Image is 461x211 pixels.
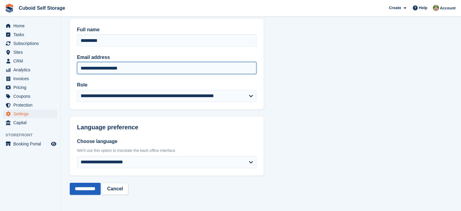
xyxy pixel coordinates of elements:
span: Tasks [13,30,50,39]
span: Sites [13,48,50,56]
a: Cancel [102,183,128,195]
span: Protection [13,101,50,109]
h2: Language preference [77,124,256,131]
a: menu [3,30,57,39]
span: Subscriptions [13,39,50,48]
a: menu [3,92,57,100]
a: Cuboid Self Storage [16,3,68,13]
a: menu [3,101,57,109]
span: Account [440,5,456,11]
span: Help [419,5,427,11]
a: menu [3,66,57,74]
span: Booking Portal [13,140,50,148]
label: Email address [77,54,256,61]
span: Invoices [13,74,50,83]
span: Storefront [5,132,60,138]
span: Home [13,22,50,30]
span: CRM [13,57,50,65]
label: Choose language [77,138,256,145]
div: We'll use this option to translate the back office interface. [77,148,256,154]
img: stora-icon-8386f47178a22dfd0bd8f6a31ec36ba5ce8667c1dd55bd0f319d3a0aa187defe.svg [5,4,14,13]
img: Chelsea Kitts [433,5,439,11]
a: menu [3,39,57,48]
span: Analytics [13,66,50,74]
a: menu [3,110,57,118]
label: Role [77,81,256,89]
a: menu [3,118,57,127]
span: Settings [13,110,50,118]
span: Coupons [13,92,50,100]
a: Preview store [50,140,57,148]
span: Create [389,5,401,11]
a: menu [3,57,57,65]
a: menu [3,83,57,92]
a: menu [3,74,57,83]
span: Capital [13,118,50,127]
label: Full name [77,26,256,33]
a: menu [3,140,57,148]
a: menu [3,48,57,56]
span: Pricing [13,83,50,92]
a: menu [3,22,57,30]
